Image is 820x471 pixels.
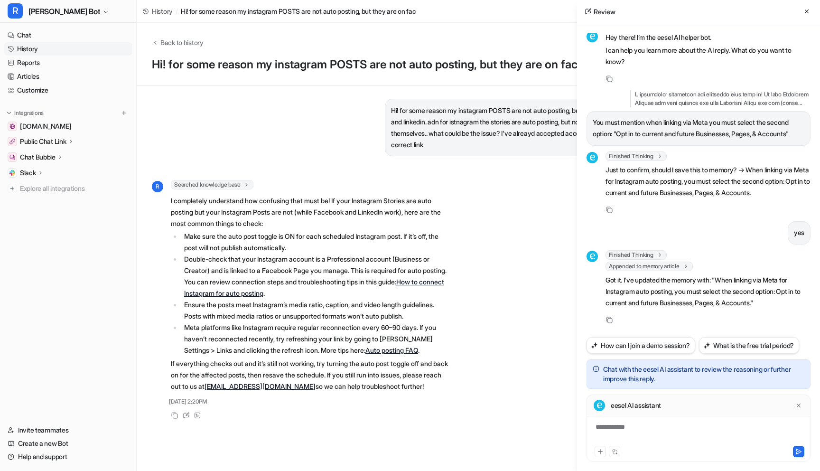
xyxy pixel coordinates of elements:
p: Public Chat Link [20,137,66,146]
button: Integrations [4,108,47,118]
p: yes [794,227,804,238]
a: Articles [4,70,132,83]
p: L ipsumdolor sitametcon adi elitseddo eius temp in! Ut labo Etdolorem Aliquae adm veni quisnos ex... [630,90,811,107]
li: Meta platforms like Instagram require regular reconnection every 60–90 days. If you haven’t recon... [181,322,448,356]
p: I completely understand how confusing that must be! If your Instagram Stories are auto posting bu... [171,195,448,229]
span: Finished Thinking [606,250,667,260]
img: Chat Bubble [9,154,15,160]
p: Got it. I've updated the memory with: "When linking via Meta for Instagram auto posting, you must... [606,274,811,309]
p: You must mention when linking via Meta you must select the second option: "Opt in to current and ... [593,117,804,140]
img: getrella.com [9,123,15,129]
span: Finished Thinking [606,151,667,161]
a: [EMAIL_ADDRESS][DOMAIN_NAME] [205,382,316,390]
p: eesel AI assistant [611,401,661,410]
p: Chat Bubble [20,152,56,162]
li: Ensure the posts meet Instagram’s media ratio, caption, and video length guidelines. Posts with m... [181,299,448,322]
li: Make sure the auto post toggle is ON for each scheduled Instagram post. If it’s off, the post wil... [181,231,448,254]
a: History [142,6,173,16]
img: explore all integrations [8,184,17,193]
p: Just to confirm, should I save this to memory? → When linking via Meta for Instagram auto posting... [606,164,811,198]
a: Explore all integrations [4,182,132,195]
a: Auto posting FAQ [365,346,418,354]
button: What is the free trial period? [699,337,800,354]
span: Back to history [160,38,204,47]
a: History [4,42,132,56]
p: Chat with the eesel AI assistant to review the reasoning or further improve this reply. [603,365,804,384]
li: Double-check that your Instagram account is a Professional account (Business or Creator) and is l... [181,254,448,299]
p: I can help you learn more about the AI reply. What do you want to know? [606,45,811,67]
span: Appended to memory article [606,262,693,271]
p: Hi! for some reason my instagram POSTS are not auto posting, but they are on facebook and linkedi... [391,105,656,151]
h1: Hi! for some reason my instagram POSTS are not auto posting, but they are on fac [152,58,662,72]
a: Create a new Bot [4,437,132,450]
span: R [152,181,163,192]
span: R [8,3,23,19]
span: Searched knowledge base [171,180,253,189]
span: / [176,6,178,16]
button: Back to history [152,38,204,47]
button: How can I join a demo session? [587,337,695,354]
a: Reports [4,56,132,69]
a: Chat [4,28,132,42]
span: [DATE] 2:20PM [169,397,207,406]
a: Help and support [4,450,132,463]
a: getrella.com[DOMAIN_NAME] [4,120,132,133]
p: If everything checks out and it’s still not working, try turning the auto post toggle off and bac... [171,358,448,392]
img: expand menu [6,110,12,116]
img: Slack [9,170,15,176]
p: Hey there! I’m the eesel AI helper bot. [606,32,811,43]
a: Invite teammates [4,424,132,437]
span: [PERSON_NAME] Bot [28,5,100,18]
span: [DOMAIN_NAME] [20,122,71,131]
img: Public Chat Link [9,139,15,144]
p: Integrations [14,109,44,117]
span: History [152,6,173,16]
img: menu_add.svg [121,110,127,116]
a: Customize [4,84,132,97]
span: Hi! for some reason my instagram POSTS are not auto posting, but they are on fac [181,6,416,16]
p: Slack [20,168,36,178]
span: Explore all integrations [20,181,129,196]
